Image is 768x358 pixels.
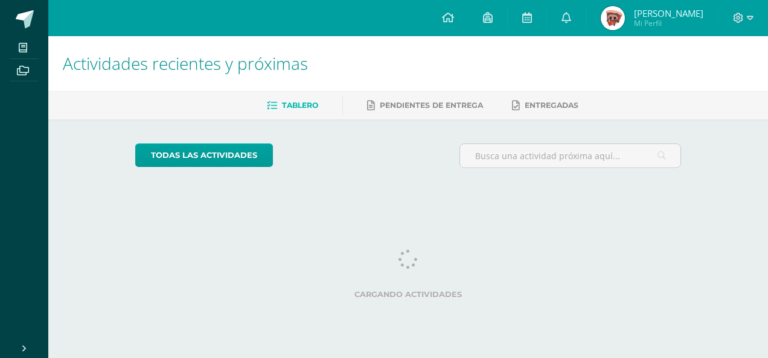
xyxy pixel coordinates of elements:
a: Pendientes de entrega [367,96,483,115]
img: 02caa16321c1d8da5b4d8f417cb34a9e.png [601,6,625,30]
span: Mi Perfil [634,18,703,28]
a: todas las Actividades [135,143,273,167]
span: Pendientes de entrega [380,101,483,110]
input: Busca una actividad próxima aquí... [460,144,681,168]
span: Entregadas [525,101,578,110]
a: Entregadas [512,96,578,115]
span: Tablero [282,101,318,110]
span: [PERSON_NAME] [634,7,703,19]
span: Actividades recientes y próximas [63,52,308,75]
a: Tablero [267,96,318,115]
label: Cargando actividades [135,290,682,299]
